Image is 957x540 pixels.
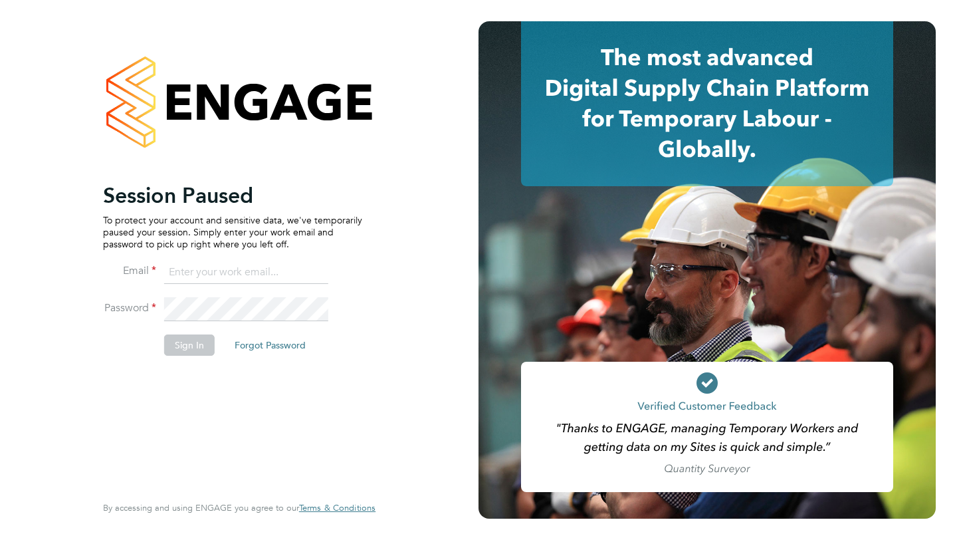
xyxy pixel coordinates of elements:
[224,335,316,356] button: Forgot Password
[103,301,156,315] label: Password
[103,502,375,513] span: By accessing and using ENGAGE you agree to our
[103,214,362,251] p: To protect your account and sensitive data, we've temporarily paused your session. Simply enter y...
[103,264,156,278] label: Email
[299,503,375,513] a: Terms & Conditions
[299,502,375,513] span: Terms & Conditions
[103,182,362,209] h2: Session Paused
[164,335,215,356] button: Sign In
[164,261,328,285] input: Enter your work email...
